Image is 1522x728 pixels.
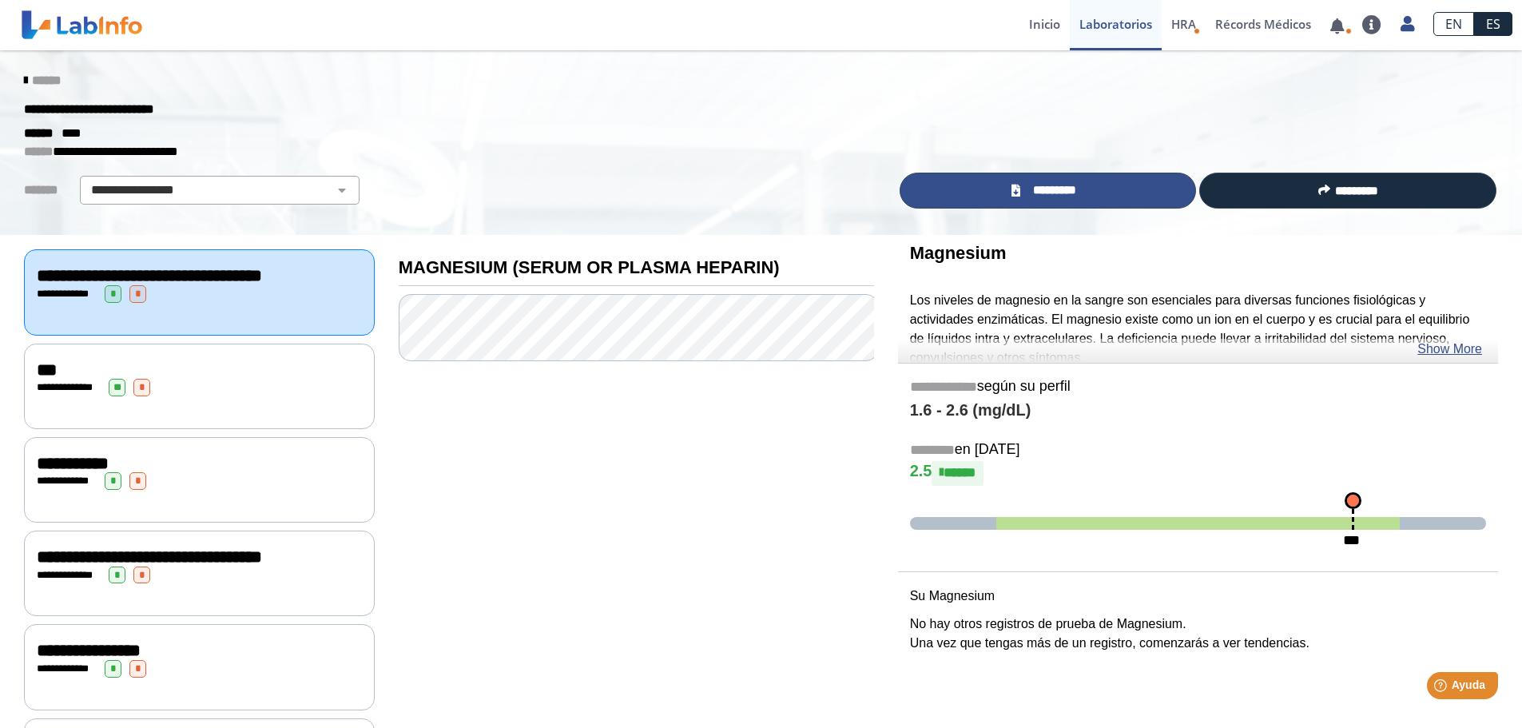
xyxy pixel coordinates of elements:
h4: 2.5 [910,461,1486,485]
span: HRA [1171,16,1196,32]
a: Show More [1417,340,1482,359]
iframe: Help widget launcher [1380,666,1504,710]
b: Magnesium [910,243,1007,263]
p: Los niveles de magnesio en la sangre son esenciales para diversas funciones fisiológicas y activi... [910,291,1486,368]
p: No hay otros registros de prueba de Magnesium. Una vez que tengas más de un registro, comenzarás ... [910,615,1486,653]
a: ES [1474,12,1512,36]
h5: en [DATE] [910,441,1486,459]
a: EN [1433,12,1474,36]
p: Su Magnesium [910,587,1486,606]
b: MAGNESIUM (SERUM OR PLASMA HEPARIN) [399,257,780,277]
h5: según su perfil [910,378,1486,396]
h4: 1.6 - 2.6 (mg/dL) [910,401,1486,420]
